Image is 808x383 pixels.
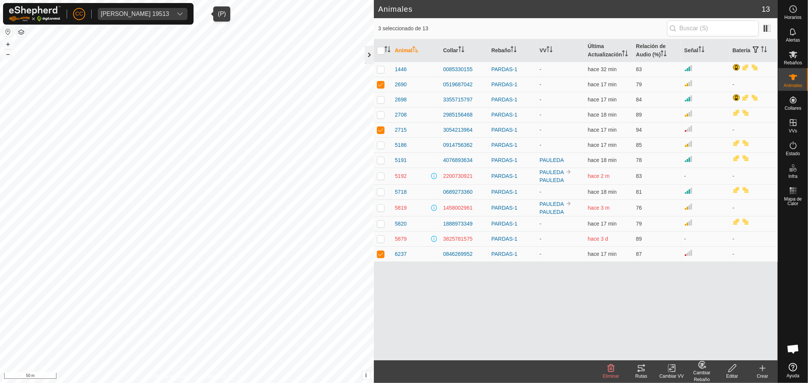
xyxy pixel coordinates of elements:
div: 2985156468 [443,111,485,119]
span: 19 sept 2025, 9:17 [588,236,608,242]
span: 2715 [395,126,407,134]
span: VVs [789,129,797,133]
span: 5192 [395,172,407,180]
span: 6237 [395,250,407,258]
div: PARDAS-1 [491,235,533,243]
p-sorticon: Activar para ordenar [511,47,517,53]
span: 81 [636,189,642,195]
div: PARDAS-1 [491,204,533,212]
div: 1458002961 [443,204,485,212]
td: - [730,231,778,246]
p-sorticon: Activar para ordenar [413,47,419,53]
div: 3825781575 [443,235,485,243]
span: 22 sept 2025, 9:32 [588,66,617,72]
span: 3 seleccionado de 13 [378,25,667,33]
div: Chat abierto [782,338,805,360]
span: 5191 [395,156,407,164]
div: 3355715797 [443,96,485,104]
app-display-virtual-paddock-transition: - [539,236,541,242]
img: Intensidad de Señal [684,186,693,195]
div: PARDAS-1 [491,172,533,180]
span: 2698 [395,96,407,104]
span: 22 sept 2025, 9:47 [588,251,617,257]
div: 1888973349 [443,220,485,228]
div: Cambiar Rebaño [687,369,717,383]
a: PAULEDA [539,201,564,207]
div: dropdown trigger [172,8,188,20]
span: 22 sept 2025, 9:47 [588,127,617,133]
span: 84 [636,97,642,103]
span: 4 jun 2025, 13:04 [588,205,610,211]
app-display-virtual-paddock-transition: - [539,66,541,72]
td: - [730,122,778,137]
a: Contáctenos [200,373,226,380]
div: Editar [717,373,747,380]
img: Intensidad de Señal [684,79,693,88]
div: PARDAS-1 [491,111,533,119]
div: 0519687042 [443,81,485,89]
span: 5186 [395,141,407,149]
div: PARDAS-1 [491,156,533,164]
div: 0846269952 [443,250,485,258]
img: hasta [566,201,572,207]
app-display-virtual-paddock-transition: - [539,251,541,257]
span: 76 [636,205,642,211]
div: 0689273360 [443,188,485,196]
span: 5718 [395,188,407,196]
img: Intensidad de Señal [684,154,693,163]
app-display-virtual-paddock-transition: - [539,189,541,195]
span: 22 sept 2025, 9:47 [588,97,617,103]
img: Intensidad de Señal [684,139,693,148]
span: 13 [762,3,770,15]
span: Fernando Alcalde Gonzalez 19513 [98,8,172,20]
img: hasta [566,169,572,175]
span: Animales [784,83,802,88]
span: 22 sept 2025, 9:46 [588,189,617,195]
div: Crear [747,373,778,380]
button: – [3,50,13,59]
span: Horarios [785,15,802,20]
span: 5820 [395,220,407,228]
th: Collar [440,39,488,62]
div: 3054213964 [443,126,485,134]
button: Capas del Mapa [17,28,26,37]
th: Señal [681,39,729,62]
span: Ayuda [787,374,800,378]
button: i [362,371,370,380]
div: PARDAS-1 [491,81,533,89]
td: - [681,168,729,184]
div: PARDAS-1 [491,250,533,258]
button: + [3,40,13,49]
div: PARDAS-1 [491,220,533,228]
app-display-virtual-paddock-transition: - [539,81,541,87]
th: Batería [730,39,778,62]
app-display-virtual-paddock-transition: - [539,142,541,148]
th: Rebaño [488,39,536,62]
th: VV [536,39,585,62]
div: Cambiar VV [656,373,687,380]
div: [PERSON_NAME] 19513 [101,11,169,17]
a: PAULEDA [539,209,564,215]
p-sorticon: Activar para ordenar [622,51,628,58]
span: 83 [636,173,642,179]
span: 87 [636,251,642,257]
span: 22 sept 2025, 9:47 [588,142,617,148]
a: Ayuda [778,360,808,381]
span: 89 [636,236,642,242]
div: 0085330155 [443,65,485,73]
span: Rebaños [784,61,802,65]
p-sorticon: Activar para ordenar [699,47,705,53]
th: Última Actualización [585,39,633,62]
img: Intensidad de Señal [684,94,693,103]
td: - [730,199,778,216]
app-display-virtual-paddock-transition: - [539,127,541,133]
div: PARDAS-1 [491,96,533,104]
span: i [365,372,367,378]
button: Restablecer Mapa [3,27,13,36]
div: 0914756362 [443,141,485,149]
span: Infra [788,174,797,179]
span: 79 [636,221,642,227]
span: 22 sept 2025, 9:47 [588,157,617,163]
img: Intensidad de Señal [684,218,693,227]
span: 79 [636,81,642,87]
